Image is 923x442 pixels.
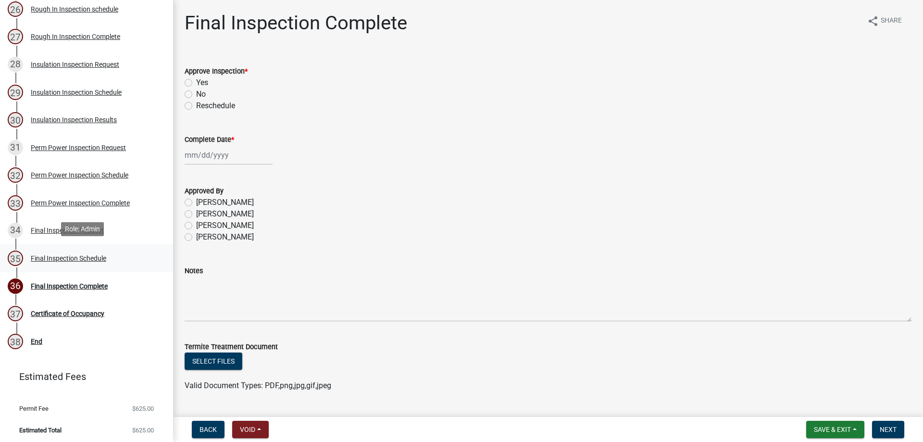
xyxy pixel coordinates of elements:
[185,268,203,275] label: Notes
[185,68,248,75] label: Approve Inspection
[31,283,108,290] div: Final Inspection Complete
[61,222,104,236] div: Role: Admin
[8,29,23,44] div: 27
[814,426,851,433] span: Save & Exit
[8,306,23,321] div: 37
[31,227,104,234] div: Final Inspection Request
[8,195,23,211] div: 33
[8,140,23,155] div: 31
[196,231,254,243] label: [PERSON_NAME]
[806,421,864,438] button: Save & Exit
[8,367,158,386] a: Estimated Fees
[8,1,23,17] div: 26
[31,310,104,317] div: Certificate of Occupancy
[8,223,23,238] div: 34
[31,338,42,345] div: End
[19,405,49,412] span: Permit Fee
[880,426,897,433] span: Next
[31,172,128,178] div: Perm Power Inspection Schedule
[881,15,902,27] span: Share
[8,85,23,100] div: 29
[31,61,119,68] div: Insulation Inspection Request
[240,426,255,433] span: Void
[31,144,126,151] div: Perm Power Inspection Request
[196,197,254,208] label: [PERSON_NAME]
[196,100,235,112] label: Reschedule
[200,426,217,433] span: Back
[867,15,879,27] i: share
[8,112,23,127] div: 30
[185,381,331,390] span: Valid Document Types: PDF,png,jpg,gif,jpeg
[31,33,120,40] div: Rough In Inspection Complete
[196,77,208,88] label: Yes
[860,12,910,30] button: shareShare
[8,251,23,266] div: 35
[192,421,225,438] button: Back
[8,278,23,294] div: 36
[185,188,224,195] label: Approved By
[31,89,122,96] div: Insulation Inspection Schedule
[8,57,23,72] div: 28
[31,116,117,123] div: Insulation Inspection Results
[185,137,234,143] label: Complete Date
[872,421,904,438] button: Next
[19,427,62,433] span: Estimated Total
[185,145,273,165] input: mm/dd/yyyy
[132,427,154,433] span: $625.00
[132,405,154,412] span: $625.00
[31,6,118,13] div: Rough In Inspection schedule
[196,88,206,100] label: No
[196,208,254,220] label: [PERSON_NAME]
[31,255,106,262] div: Final Inspection Schedule
[185,353,242,370] button: Select files
[196,220,254,231] label: [PERSON_NAME]
[8,167,23,183] div: 32
[31,200,130,206] div: Perm Power Inspection Complete
[232,421,269,438] button: Void
[185,344,278,351] label: Termite Treatment Document
[185,12,407,35] h1: Final Inspection Complete
[8,334,23,349] div: 38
